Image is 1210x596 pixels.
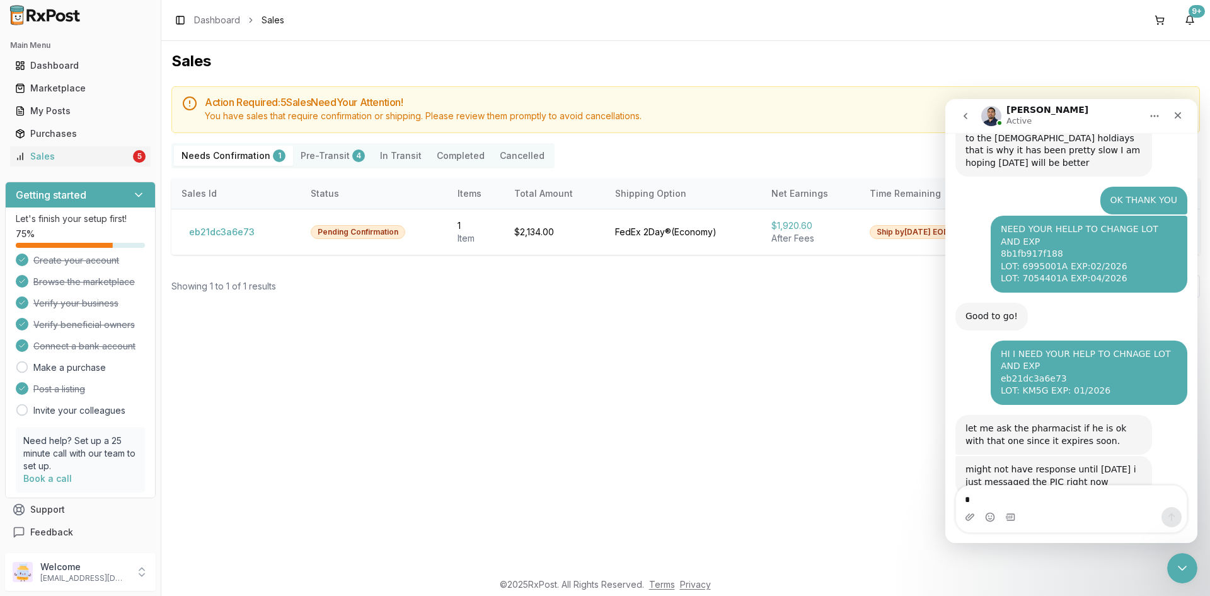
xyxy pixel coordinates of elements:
[429,146,492,166] button: Completed
[514,226,595,238] div: $2,134.00
[15,127,146,140] div: Purchases
[352,149,365,162] div: 4
[458,219,494,232] div: 1
[30,526,73,539] span: Feedback
[615,226,751,238] div: FedEx 2Day® ( Economy )
[16,187,86,202] h3: Getting started
[205,110,1189,122] div: You have sales that require confirmation or shipping. Please review them promptly to avoid cancel...
[33,276,135,288] span: Browse the marketplace
[194,14,284,26] nav: breadcrumb
[171,178,301,209] th: Sales Id
[649,579,675,590] a: Terms
[23,435,137,472] p: Need help? Set up a 25 minute call with our team to set up.
[171,51,1200,71] h1: Sales
[40,561,128,573] p: Welcome
[311,225,405,239] div: Pending Confirmation
[945,99,1197,543] iframe: Intercom live chat
[10,145,151,168] a: Sales5
[273,149,285,162] div: 1
[16,228,35,240] span: 75 %
[15,105,146,117] div: My Posts
[447,178,504,209] th: Items
[860,178,996,209] th: Time Remaining
[771,219,850,232] div: $1,920.60
[262,14,284,26] span: Sales
[504,178,605,209] th: Total Amount
[10,122,151,145] a: Purchases
[605,178,761,209] th: Shipping Option
[870,225,956,239] div: Ship by [DATE] EOD
[10,40,151,50] h2: Main Menu
[5,56,156,76] button: Dashboard
[23,473,72,484] a: Book a call
[5,498,156,521] button: Support
[458,232,494,245] div: Item
[5,5,86,25] img: RxPost Logo
[301,178,447,209] th: Status
[181,222,262,242] button: eb21dc3a6e73
[40,573,128,583] p: [EMAIL_ADDRESS][DOMAIN_NAME]
[680,579,711,590] a: Privacy
[174,146,293,166] button: Needs Confirmation
[33,254,119,267] span: Create your account
[194,14,240,26] a: Dashboard
[293,146,372,166] button: Pre-Transit
[205,97,1189,107] h5: Action Required: 5 Sale s Need Your Attention!
[33,404,125,417] a: Invite your colleagues
[10,54,151,77] a: Dashboard
[771,232,850,245] div: After Fees
[5,124,156,144] button: Purchases
[372,146,429,166] button: In Transit
[1180,10,1200,30] button: 9+
[15,150,130,163] div: Sales
[133,150,146,163] div: 5
[761,178,860,209] th: Net Earnings
[33,361,106,374] a: Make a purchase
[13,562,33,582] img: User avatar
[492,146,552,166] button: Cancelled
[16,213,145,225] p: Let's finish your setup first!
[171,280,276,293] div: Showing 1 to 1 of 1 results
[15,82,146,95] div: Marketplace
[10,100,151,122] a: My Posts
[33,340,135,353] span: Connect a bank account
[5,521,156,544] button: Feedback
[5,101,156,121] button: My Posts
[1189,5,1205,18] div: 9+
[1167,553,1197,583] iframe: Intercom live chat
[5,146,156,167] button: Sales5
[33,383,85,395] span: Post a listing
[15,59,146,72] div: Dashboard
[33,297,118,310] span: Verify your business
[10,77,151,100] a: Marketplace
